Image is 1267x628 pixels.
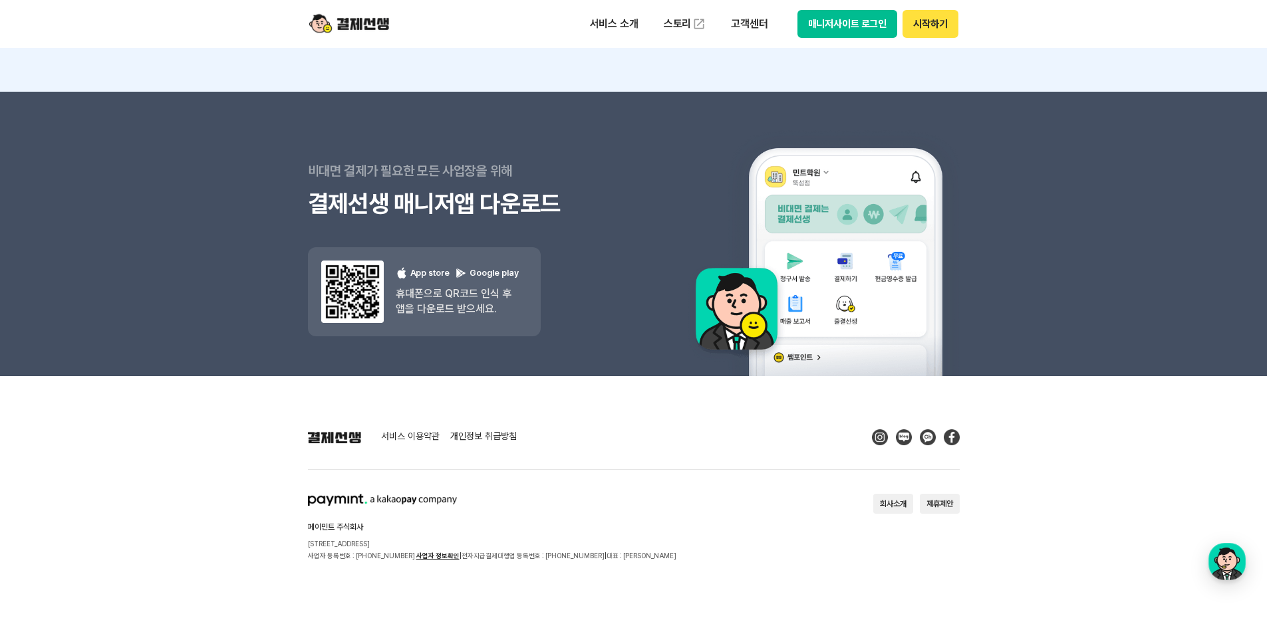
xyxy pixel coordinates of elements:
img: Instagram [872,429,888,445]
h2: 페이민트 주식회사 [308,523,676,531]
img: logo [309,11,389,37]
p: 비대면 결제가 필요한 모든 사업장을 위해 [308,154,634,187]
button: 회사소개 [873,494,913,514]
img: 앱 다운도르드 qr [321,261,384,323]
p: 고객센터 [722,12,777,36]
a: 사업자 정보확인 [416,552,460,560]
a: 홈 [4,421,88,455]
p: Google play [455,267,519,280]
img: Kakao Talk [920,429,936,445]
button: 시작하기 [903,10,958,38]
img: Blog [896,429,912,445]
a: 서비스 이용약관 [381,431,440,443]
a: 개인정보 취급방침 [450,431,517,443]
p: 사업자 등록번호 : [PHONE_NUMBER] 전자지급결제대행업 등록번호 : [PHONE_NUMBER] 대표 : [PERSON_NAME] [308,550,676,562]
img: Facebook [944,429,960,445]
span: | [605,552,607,560]
img: 구글 플레이 로고 [455,267,467,279]
img: 외부 도메인 오픈 [692,17,706,31]
p: [STREET_ADDRESS] [308,538,676,550]
a: 대화 [88,421,172,455]
a: 스토리 [654,11,716,37]
img: 앱 예시 이미지 [678,94,960,376]
span: 설정 [206,441,221,452]
span: 대화 [122,442,138,453]
h3: 결제선생 매니저앱 다운로드 [308,187,634,221]
span: | [460,552,462,560]
p: 휴대폰으로 QR코드 인식 후 앱을 다운로드 받으세요. [396,286,519,316]
img: 애플 로고 [396,267,408,279]
img: 결제선생 로고 [308,431,361,443]
span: 홈 [42,441,50,452]
button: 매니저사이트 로그인 [797,10,898,38]
p: App store [396,267,450,280]
img: paymint logo [308,494,457,506]
button: 제휴제안 [920,494,960,514]
a: 설정 [172,421,255,455]
p: 서비스 소개 [581,12,648,36]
